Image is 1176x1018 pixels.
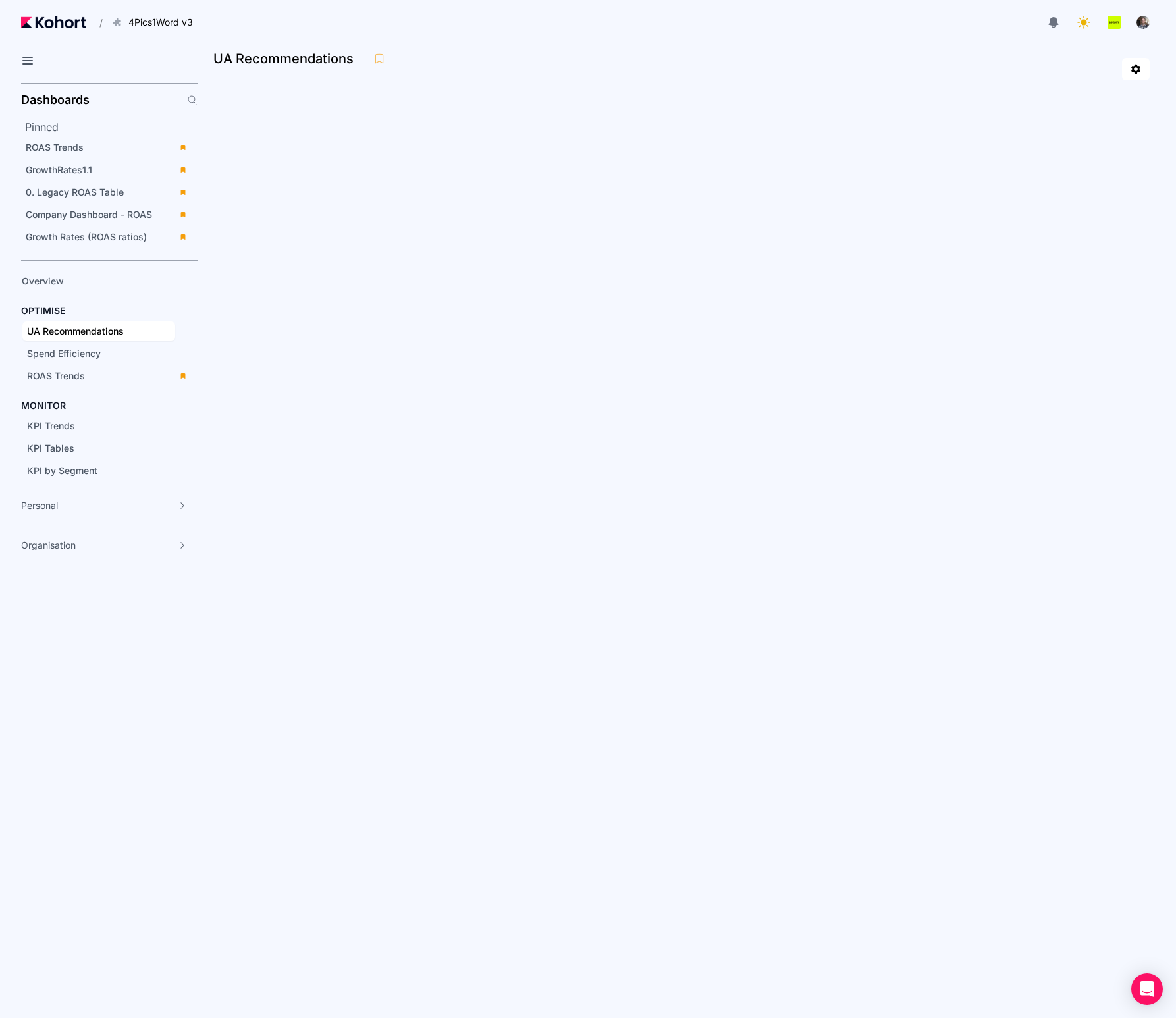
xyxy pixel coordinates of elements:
a: Growth Rates (ROAS ratios) [21,227,194,247]
span: GrowthRates1.1 [26,164,92,175]
h4: MONITOR [21,399,66,412]
img: Kohort logo [21,16,86,28]
span: / [89,16,103,30]
span: ROAS Trends [26,142,84,153]
h2: Pinned [25,119,198,135]
span: 4Pics1Word v3 [128,16,193,29]
span: Overview [22,275,64,286]
a: Company Dashboard - ROAS [21,205,194,225]
span: 0. Legacy ROAS Table [26,186,124,198]
a: KPI by Segment [22,461,175,481]
h2: Dashboards [21,94,90,106]
span: KPI Tables [27,442,74,454]
span: KPI Trends [27,420,75,431]
a: KPI Trends [22,416,175,436]
a: ROAS Trends [22,366,194,386]
span: Personal [21,499,58,512]
a: GrowthRates1.1 [21,160,194,180]
a: Overview [17,271,175,291]
a: KPI Tables [22,439,175,458]
span: Organisation [21,539,76,552]
a: UA Recommendations [22,321,175,341]
span: Growth Rates (ROAS ratios) [26,231,147,242]
div: Open Intercom Messenger [1131,973,1163,1005]
h3: UA Recommendations [213,52,361,65]
a: Spend Efficiency [22,344,175,363]
span: Spend Efficiency [27,348,101,359]
h4: OPTIMISE [21,304,65,317]
button: 4Pics1Word v3 [105,11,207,34]
a: 0. Legacy ROAS Table [21,182,194,202]
span: Company Dashboard - ROAS [26,209,152,220]
span: ROAS Trends [27,370,85,381]
img: logo_Lotum_Logo_20240521114851236074.png [1108,16,1121,29]
span: KPI by Segment [27,465,97,476]
span: UA Recommendations [27,325,124,336]
a: ROAS Trends [21,138,194,157]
